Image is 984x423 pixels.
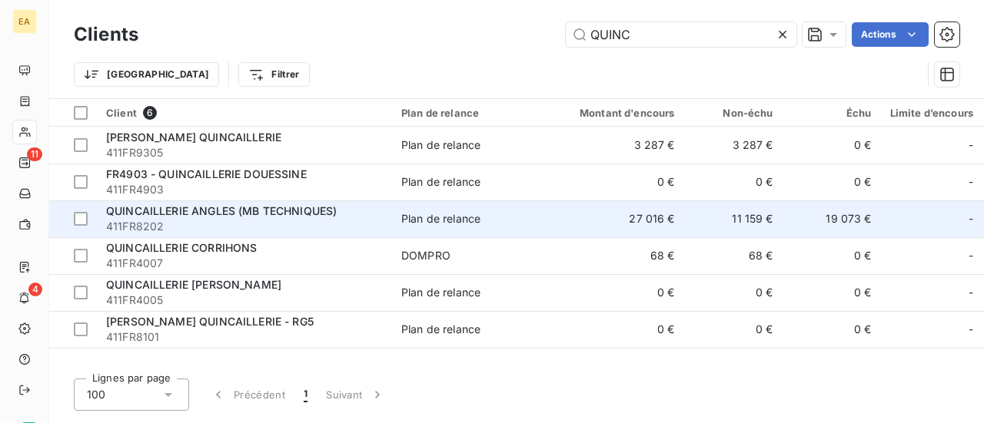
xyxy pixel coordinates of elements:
td: 0 € [552,311,684,348]
h3: Clients [74,21,138,48]
span: Client [106,107,137,119]
div: Non-échu [693,107,773,119]
button: Actions [852,22,929,47]
td: 3 287 € [552,127,684,164]
span: 411FR9305 [106,145,383,160]
span: QUINCAILLERIE ANGLES (MB TECHNIQUES) [106,204,337,217]
button: Précédent [201,378,294,411]
button: Suivant [317,378,394,411]
td: 0 € [783,127,881,164]
button: 1 [294,378,317,411]
div: EA [12,9,37,34]
div: Montant d'encours [561,107,675,119]
div: Limite d’encours [890,107,973,119]
span: QUINCAILLERIE [PERSON_NAME] [106,278,281,291]
td: 0 € [684,164,783,200]
span: 1 [304,387,307,402]
iframe: Intercom live chat [932,371,969,408]
span: 411FR4903 [106,182,383,197]
span: 411FR4005 [106,292,383,308]
div: Plan de relance [401,137,480,153]
div: Plan de relance [401,107,543,119]
span: FR4903 - QUINCAILLERIE DOUESSINE [106,167,307,180]
td: 0 € [783,311,881,348]
div: Plan de relance [401,211,480,226]
div: Plan de relance [401,174,480,190]
td: 0 € [684,274,783,311]
div: Plan de relance [401,322,480,337]
input: Rechercher [566,22,796,47]
td: 27 016 € [552,200,684,237]
span: 6 [143,106,157,120]
span: 11 [27,147,42,161]
span: 4 [28,283,42,296]
span: - [969,174,973,190]
span: 411FR4007 [106,256,383,271]
td: 0 € [783,237,881,274]
span: 411FR8202 [106,219,383,234]
span: - [969,322,973,337]
td: 68 € [684,237,783,274]
span: 411FR8101 [106,329,383,345]
span: - [969,211,973,226]
td: 0 € [684,311,783,348]
span: - [969,248,973,263]
td: 0 € [552,164,684,200]
td: 3 287 € [684,127,783,164]
button: [GEOGRAPHIC_DATA] [74,62,219,87]
td: 19 073 € [783,200,881,237]
td: 0 € [552,274,684,311]
button: Filtrer [238,62,309,87]
td: 0 € [783,274,881,311]
td: 11 159 € [684,200,783,237]
td: 68 € [552,237,684,274]
span: QUINCAILLERIE CORRIHONS [106,241,257,254]
span: - [969,285,973,300]
div: DOMPRO [401,248,450,263]
div: Plan de relance [401,285,480,300]
div: Échu [792,107,872,119]
span: [PERSON_NAME] QUINCAILLERIE - RG5 [106,315,314,328]
td: 0 € [783,164,881,200]
span: [PERSON_NAME] QUINCAILLERIE [106,131,281,144]
span: 100 [87,387,105,402]
span: - [969,137,973,153]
